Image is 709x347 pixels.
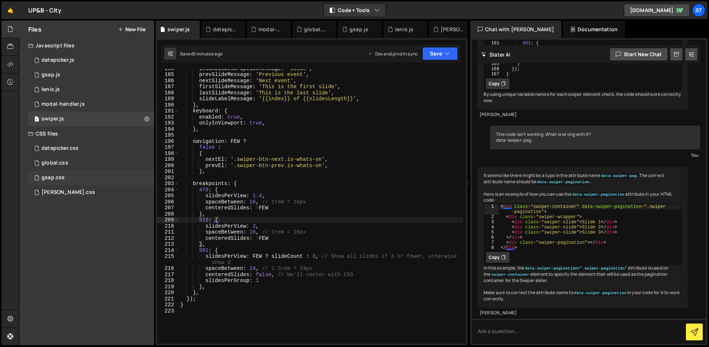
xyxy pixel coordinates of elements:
div: 200 [157,163,179,169]
div: 197 [157,144,179,151]
button: New File [118,26,145,32]
a: st [692,4,705,17]
div: 17139/47303.css [28,185,154,200]
div: It seems like there might be a typo in the attribute name . The correct attribute name should be ... [478,167,688,308]
a: 🤙 [1,1,19,19]
div: 221 [157,296,179,302]
div: global.css [41,160,68,166]
div: 8 [484,245,499,250]
div: 203 [157,181,179,187]
div: lenis.js [395,26,413,33]
div: 219 [157,284,179,290]
div: 189 [157,96,179,102]
div: 201 [157,169,179,175]
div: 193 [157,120,179,126]
div: 205 [157,193,179,199]
div: UP&B - City [28,6,61,15]
button: Copy [485,252,510,263]
div: 215 [157,253,179,265]
div: datepicker.js [213,26,236,33]
code: data-swiper-pag [600,173,637,178]
button: Start new chat [609,48,668,61]
div: 3 [484,220,499,225]
div: 210 [157,223,179,229]
div: 187 [157,84,179,90]
div: swiper.js [167,26,190,33]
div: 206 [157,199,179,205]
div: CSS files [19,126,154,141]
div: 17139/47302.css [28,170,154,185]
div: 186 [157,78,179,84]
div: 17139/47297.js [28,68,154,82]
div: 188 [157,90,179,96]
div: 2 [484,214,499,220]
div: Saved [180,51,223,57]
div: swiper.js [41,116,64,122]
div: 17139/47298.js [28,97,154,112]
div: 6 [484,235,499,240]
div: 190 [157,102,179,108]
a: [DOMAIN_NAME] [624,4,690,17]
div: 17139/47296.js [28,53,154,68]
div: 213 [157,241,179,247]
div: Chat with [PERSON_NAME] [470,21,561,38]
code: data-swiper-pagination=".swiper-pagination" [524,266,628,271]
div: 185 [157,72,179,78]
div: modal-handler.js [41,101,85,108]
div: 198 [157,151,179,157]
h2: Slater AI [481,51,511,58]
button: Code + Tools [324,4,386,17]
div: gsap.js [41,72,60,78]
div: 218 [157,278,179,284]
div: 217 [157,272,179,278]
div: 7 [484,240,499,245]
div: 207 [157,205,179,211]
div: gsap.js [350,26,368,33]
div: 204 [157,187,179,193]
code: data-swiper-pagination [572,192,625,197]
div: gsap.css [41,174,65,181]
div: swiper.js [28,112,154,126]
div: 216 [157,265,179,272]
div: 211 [157,229,179,235]
div: [PERSON_NAME] [480,112,686,118]
div: 208 [157,211,179,217]
div: datepicker.css [41,145,79,152]
div: 212 [157,235,179,242]
div: 202 [157,175,179,181]
div: You [492,151,698,159]
div: Javascript files [19,38,154,53]
div: 161 [484,41,504,46]
div: 4 [484,225,499,230]
div: 17139/48191.js [28,82,154,97]
div: 196 [157,138,179,145]
div: 5 minutes ago [193,51,223,57]
div: 209 [157,217,179,223]
div: 5 [484,230,499,235]
code: swiper-container [491,272,530,277]
div: datepicker.js [41,57,74,64]
div: 167 [484,72,504,77]
div: 223 [157,308,179,314]
div: 220 [157,290,179,296]
code: data-swiper-pagination [574,290,627,296]
div: 165 [484,61,504,66]
div: modal-handler.js [258,26,282,33]
div: 17139/47301.css [28,156,154,170]
div: 192 [157,114,179,120]
div: 191 [157,108,179,114]
div: 1 [484,204,499,214]
div: 199 [157,156,179,163]
div: This code isn't working. What is wrong with it? data-swiper-pag [490,126,700,150]
code: data-swiper-pagination [536,180,590,185]
div: 166 [484,66,504,72]
button: Save [422,47,458,60]
div: 17139/47300.css [28,141,154,156]
div: 194 [157,126,179,133]
div: lenis.js [41,86,60,93]
div: 222 [157,302,179,308]
div: Documentation [563,21,625,38]
div: [PERSON_NAME] [480,310,686,316]
div: 214 [157,247,179,254]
